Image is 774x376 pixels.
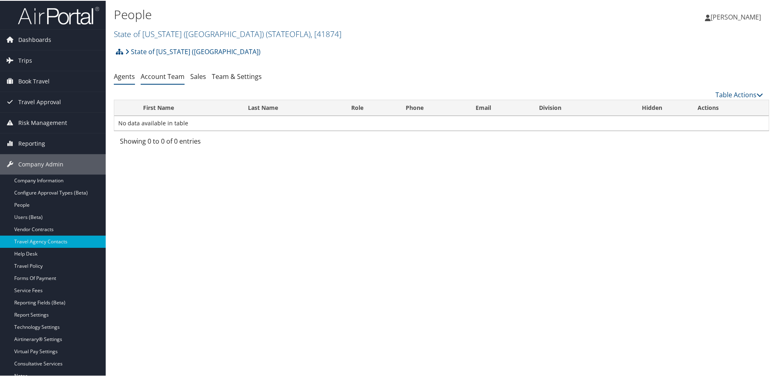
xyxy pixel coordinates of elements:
[141,71,185,80] a: Account Team
[120,136,272,149] div: Showing 0 to 0 of 0 entries
[18,70,50,91] span: Book Travel
[125,43,261,59] a: State of [US_STATE] ([GEOGRAPHIC_DATA])
[114,5,551,22] h1: People
[532,99,614,115] th: Division
[398,99,468,115] th: Phone
[212,71,262,80] a: Team & Settings
[344,99,398,115] th: Role
[266,28,311,39] span: ( STATEOFLA )
[614,99,691,115] th: Hidden
[705,4,769,28] a: [PERSON_NAME]
[114,28,341,39] a: State of [US_STATE] ([GEOGRAPHIC_DATA])
[190,71,206,80] a: Sales
[18,133,45,153] span: Reporting
[18,153,63,174] span: Company Admin
[715,90,763,98] a: Table Actions
[711,12,761,21] span: [PERSON_NAME]
[18,91,61,111] span: Travel Approval
[311,28,341,39] span: , [ 41874 ]
[114,115,769,130] td: No data available in table
[18,5,99,24] img: airportal-logo.png
[114,71,135,80] a: Agents
[241,99,344,115] th: Last Name
[690,99,769,115] th: Actions
[136,99,241,115] th: First Name
[18,50,32,70] span: Trips
[468,99,532,115] th: Email
[114,99,136,115] th: : activate to sort column descending
[18,29,51,49] span: Dashboards
[18,112,67,132] span: Risk Management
